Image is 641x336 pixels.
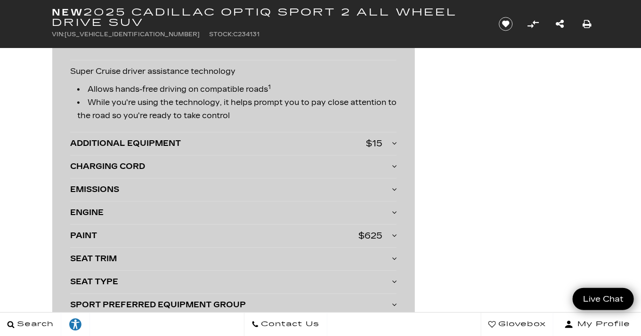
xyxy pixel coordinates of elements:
a: Explore your accessibility options [61,312,90,336]
div: Super Cruise driver assistance technology [70,61,397,133]
div: $15 [366,137,382,151]
span: Contact Us [259,318,320,331]
span: [US_VEHICLE_IDENTIFICATION_NUMBER] [65,31,200,38]
div: CHARGING CORD [70,160,392,174]
a: Glovebox [481,312,553,336]
span: Stock: [210,31,234,38]
a: Live Chat [573,288,634,310]
sup: 1 [268,84,271,91]
div: Explore your accessibility options [61,317,89,331]
div: SEAT TYPE [70,276,392,289]
span: Live Chat [578,294,628,304]
button: Save vehicle [495,16,516,32]
button: Open user profile menu [553,312,641,336]
div: PAINT [70,230,358,243]
span: Glovebox [496,318,546,331]
li: While you're using the technology, it helps prompt you to pay close attention to the road so you'... [77,96,397,123]
span: My Profile [574,318,630,331]
span: VIN: [52,31,65,38]
div: $625 [358,230,382,243]
span: C234131 [234,31,260,38]
span: Search [15,318,54,331]
button: Compare Vehicle [526,17,540,31]
h1: 2025 Cadillac OPTIQ Sport 2 All Wheel Drive SUV [52,7,483,28]
li: Allows hands-free driving on compatible roads [77,83,397,96]
a: Contact Us [244,312,327,336]
div: EMISSIONS [70,184,392,197]
div: ADDITIONAL EQUIPMENT [70,137,366,151]
strong: New [52,7,83,18]
div: SEAT TRIM [70,253,392,266]
div: SPORT PREFERRED EQUIPMENT GROUP [70,299,392,312]
a: Share this New 2025 Cadillac OPTIQ Sport 2 All Wheel Drive SUV [556,17,564,31]
div: ENGINE [70,207,392,220]
a: Print this New 2025 Cadillac OPTIQ Sport 2 All Wheel Drive SUV [583,17,592,31]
